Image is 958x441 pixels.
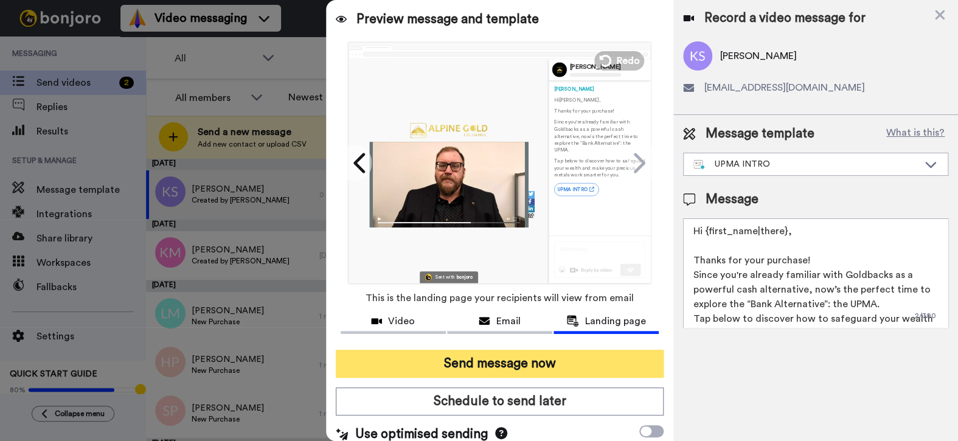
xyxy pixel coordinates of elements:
[704,80,864,95] span: [EMAIL_ADDRESS][DOMAIN_NAME]
[369,213,528,227] img: player-controls-full.svg
[435,275,454,279] div: Sent with
[585,314,646,328] span: Landing page
[693,160,705,170] img: nextgen-template.svg
[336,387,664,415] button: Schedule to send later
[683,218,948,328] textarea: Hi {first_name|there}, Thanks for your purchase! Since you're already familiar with Goldbacks as ...
[336,350,664,378] button: Send message now
[554,85,645,92] div: [PERSON_NAME]
[366,285,634,311] span: This is the landing page your recipients will view from email
[705,125,814,143] span: Message template
[40,47,223,58] p: Message from Amy, sent 5d ago
[554,241,645,277] img: reply-preview.svg
[554,158,645,178] p: Tap below to discover how to safeguard your wealth and make your precious metals work smarter for...
[425,274,431,280] img: Bonjoro Logo
[883,125,948,143] button: What is this?
[40,35,223,47] p: Hi [PERSON_NAME], I’d love to ask you a quick question: If [PERSON_NAME] could introduce a new fe...
[554,119,645,153] p: Since you're already familiar with Goldbacks as a powerful cash alternative, now’s the perfect ti...
[496,314,520,328] span: Email
[554,182,599,195] a: UPMA INTRO
[388,314,415,328] span: Video
[5,26,238,66] div: message notification from Amy, 5d ago. Hi Bryan, I’d love to ask you a quick question: If Bonjoro...
[410,123,487,137] img: d0a47b8c-7aba-49c7-b0f1-4494c27ba45a
[554,96,645,103] p: Hi [PERSON_NAME] ,
[693,158,918,170] div: UPMA INTRO
[554,108,645,114] p: Thanks for your purchase!
[14,36,33,56] img: Profile image for Amy
[705,190,758,209] span: Message
[457,275,473,279] div: bonjoro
